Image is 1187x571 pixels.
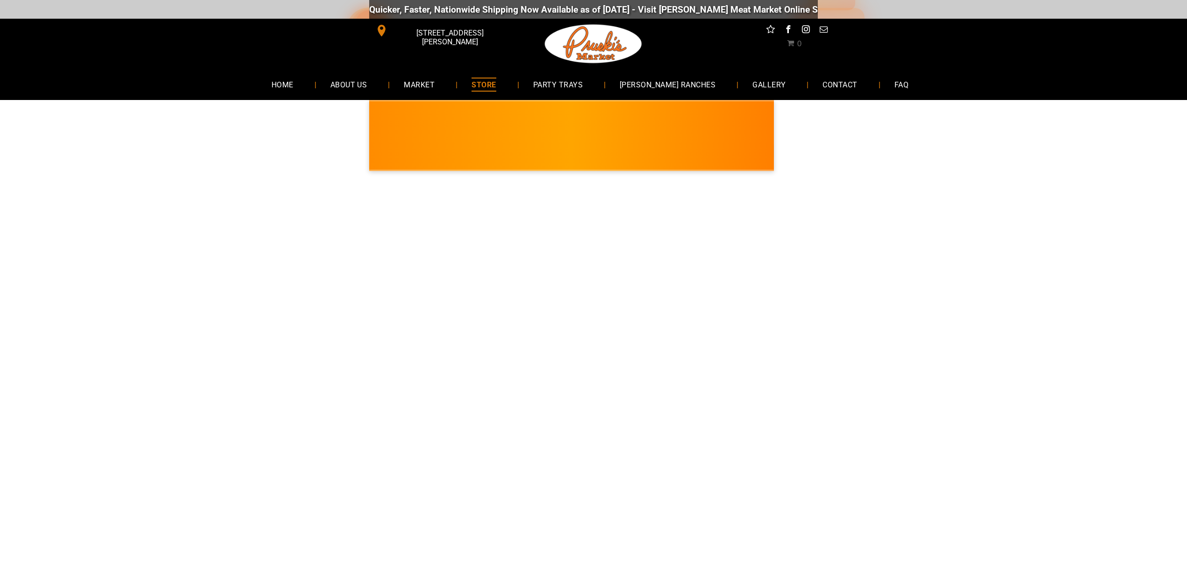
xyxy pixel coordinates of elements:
[316,72,381,97] a: ABOUT US
[390,72,449,97] a: MARKET
[818,23,830,38] a: email
[543,19,644,69] img: Pruski-s+Market+HQ+Logo2-1920w.png
[782,23,794,38] a: facebook
[800,23,812,38] a: instagram
[765,23,777,38] a: Social network
[808,72,871,97] a: CONTACT
[369,23,512,38] a: [STREET_ADDRESS][PERSON_NAME]
[361,4,927,15] div: Quicker, Faster, Nationwide Shipping Now Available as of [DATE] - Visit [PERSON_NAME] Meat Market...
[762,142,946,157] span: [PERSON_NAME] MARKET
[257,72,307,97] a: HOME
[519,72,597,97] a: PARTY TRAYS
[880,72,922,97] a: FAQ
[606,72,729,97] a: [PERSON_NAME] RANCHES
[738,72,800,97] a: GALLERY
[797,39,801,48] span: 0
[390,24,510,51] span: [STREET_ADDRESS][PERSON_NAME]
[458,72,510,97] a: STORE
